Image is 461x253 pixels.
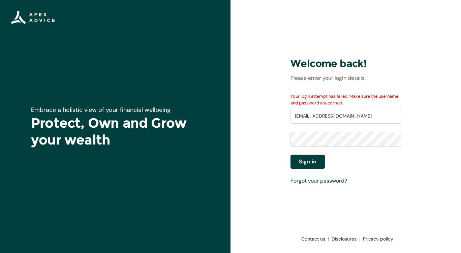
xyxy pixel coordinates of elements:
[290,155,325,169] button: Sign in
[31,115,199,148] h1: Protect, Own and Grow your wealth
[360,235,393,242] a: Privacy policy
[290,93,401,106] div: Your login attempt has failed. Make sure the username and password are correct.
[290,177,347,184] a: Forgot your password?
[31,106,171,114] span: Embrace a holistic view of your financial wellbeing
[290,74,401,82] p: Please enter your login details.
[290,109,401,124] input: Username
[299,158,316,166] span: Sign in
[329,235,360,242] a: Disclosures
[290,57,401,70] h3: Welcome back!
[299,235,329,242] a: Contact us
[11,11,55,24] img: Apex Advice Group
